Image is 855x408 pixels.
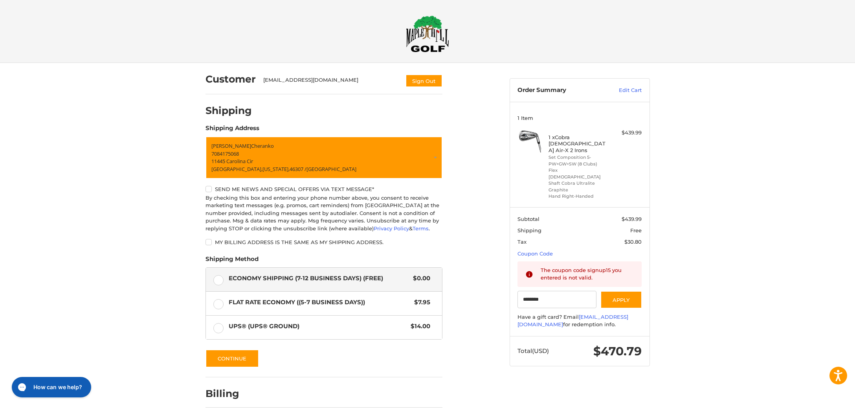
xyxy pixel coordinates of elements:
img: Maple Hill Golf [406,15,449,52]
div: By checking this box and entering your phone number above, you consent to receive marketing text ... [205,194,442,233]
h4: 1 x Cobra [DEMOGRAPHIC_DATA] Air-X 2 Irons [549,134,609,153]
span: Tax [517,239,527,245]
span: Economy Shipping (7-12 Business Days) (Free) [229,274,409,283]
iframe: Google Customer Reviews [790,387,855,408]
button: Sign Out [405,74,442,87]
span: [US_STATE], [262,165,290,173]
span: [GEOGRAPHIC_DATA] [306,165,356,173]
span: UPS® (UPS® Ground) [229,322,407,331]
input: Gift Certificate or Coupon Code [517,291,596,309]
span: [GEOGRAPHIC_DATA], [211,165,262,173]
span: Shipping [517,227,541,233]
legend: Shipping Address [205,124,259,136]
span: Cheranko [251,142,274,149]
label: My billing address is the same as my shipping address. [205,239,442,245]
div: Have a gift card? Email for redemption info. [517,313,642,329]
li: Shaft Cobra Ultralite Graphite [549,180,609,193]
h2: Billing [205,388,251,400]
a: Coupon Code [517,250,553,257]
h2: Shipping [205,105,252,117]
legend: Shipping Method [205,255,259,267]
span: Total (USD) [517,347,549,355]
li: Hand Right-Handed [549,193,609,200]
a: Privacy Policy [374,225,409,232]
span: $30.80 [624,239,642,245]
h2: Customer [205,73,256,85]
a: Terms [413,225,429,232]
span: [PERSON_NAME] [211,142,251,149]
h3: Order Summary [517,86,602,94]
span: 7084175068 [211,150,239,157]
label: Send me news and special offers via text message* [205,186,442,192]
iframe: Gorgias live chat messenger [8,374,94,400]
button: Apply [600,291,642,309]
span: Flat Rate Economy ((5-7 Business Days)) [229,298,411,307]
li: Set Composition 5-PW+GW+SW (8 Clubs) [549,154,609,167]
span: Subtotal [517,216,539,222]
span: $470.79 [593,344,642,358]
div: [EMAIL_ADDRESS][DOMAIN_NAME] [263,76,398,87]
div: $439.99 [611,129,642,137]
button: Continue [205,349,259,368]
span: $7.95 [411,298,431,307]
li: Flex [DEMOGRAPHIC_DATA] [549,167,609,180]
span: 11445 Carolina Cir [211,158,253,165]
div: The coupon code signup15 you entered is not valid. [541,266,634,282]
a: Edit Cart [602,86,642,94]
span: 46307 / [290,165,306,173]
span: $439.99 [622,216,642,222]
span: $14.00 [407,322,431,331]
a: Enter or select a different address [205,136,442,179]
span: $0.00 [409,274,431,283]
h3: 1 Item [517,115,642,121]
span: Free [630,227,642,233]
